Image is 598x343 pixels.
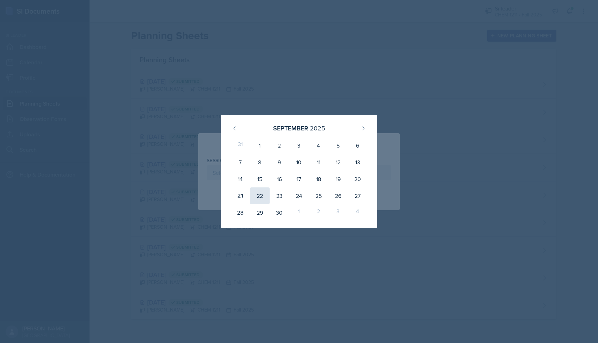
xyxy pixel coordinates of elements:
div: 20 [348,171,368,187]
div: 6 [348,137,368,154]
div: 2 [270,137,289,154]
div: 2 [309,204,328,221]
div: 21 [230,187,250,204]
div: 18 [309,171,328,187]
div: 8 [250,154,270,171]
div: 24 [289,187,309,204]
div: 22 [250,187,270,204]
div: 23 [270,187,289,204]
div: 27 [348,187,368,204]
div: 26 [328,187,348,204]
div: 16 [270,171,289,187]
div: 12 [328,154,348,171]
div: 3 [328,204,348,221]
div: 11 [309,154,328,171]
div: September [273,123,308,133]
div: 14 [230,171,250,187]
div: 30 [270,204,289,221]
div: 9 [270,154,289,171]
div: 29 [250,204,270,221]
div: 25 [309,187,328,204]
div: 10 [289,154,309,171]
div: 17 [289,171,309,187]
div: 4 [309,137,328,154]
div: 7 [230,154,250,171]
div: 15 [250,171,270,187]
div: 2025 [310,123,325,133]
div: 4 [348,204,368,221]
div: 5 [328,137,348,154]
div: 1 [289,204,309,221]
div: 13 [348,154,368,171]
div: 28 [230,204,250,221]
div: 31 [230,137,250,154]
div: 1 [250,137,270,154]
div: 19 [328,171,348,187]
div: 3 [289,137,309,154]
